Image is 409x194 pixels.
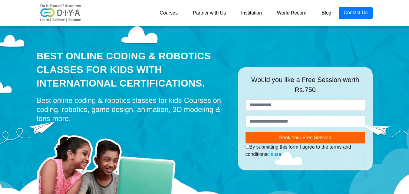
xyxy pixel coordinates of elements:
button: Book Your Free Session [246,132,365,143]
span: Book Your Free Session [279,135,331,140]
div: By submitting this form I agree to the terms and conditions [246,143,365,158]
a: Blog [314,7,339,19]
a: World Record [269,7,314,19]
div: Would you like a Free Session worth Rs.750 [246,75,365,99]
a: Contact Us [339,7,372,19]
a: clause [267,152,281,157]
img: logo-v2.png [37,4,85,22]
a: Partner with Us [185,7,233,19]
a: Courses [152,7,185,19]
div: Best online coding & robotics classes for kids Courses on coding, robotics, game design, animatio... [37,96,229,123]
div: Best Online Coding & Robotics Classes for kids with International Certifications. [37,49,229,90]
a: Institution [233,7,269,19]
